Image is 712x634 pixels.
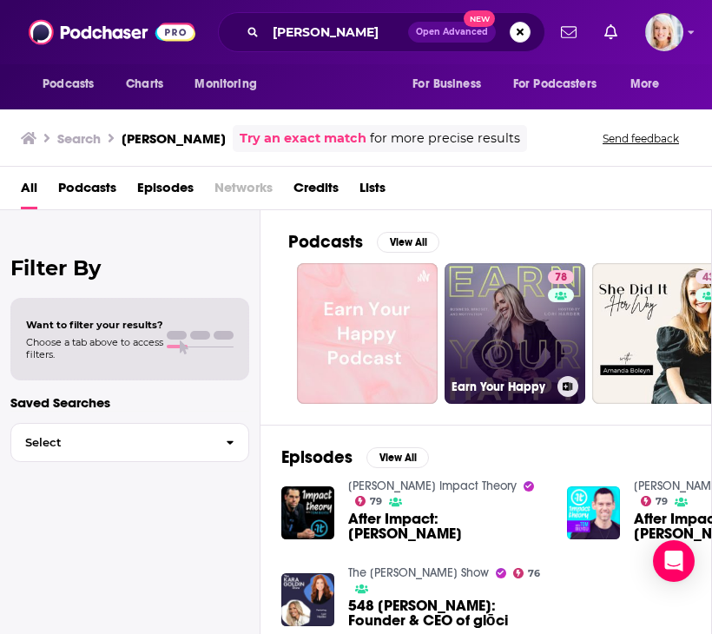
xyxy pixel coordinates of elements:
[370,129,520,149] span: for more precise results
[348,598,546,628] a: 548 Lori Harder: Founder & CEO of glōci
[645,13,683,51] img: User Profile
[355,496,383,506] a: 79
[555,269,567,287] span: 78
[240,129,366,149] a: Try an exact match
[645,13,683,51] button: Show profile menu
[293,174,339,209] a: Credits
[10,423,249,462] button: Select
[618,68,682,101] button: open menu
[567,486,620,539] img: After Impact: Lori Harder
[194,72,256,96] span: Monitoring
[10,255,249,281] h2: Filter By
[513,568,541,578] a: 76
[597,131,684,146] button: Send feedback
[29,16,195,49] img: Podchaser - Follow, Share and Rate Podcasts
[528,570,540,578] span: 76
[653,540,695,582] div: Open Intercom Messenger
[57,130,101,147] h3: Search
[21,174,37,209] a: All
[445,263,585,404] a: 78Earn Your Happy
[548,270,574,284] a: 78
[412,72,481,96] span: For Business
[452,380,550,394] h3: Earn Your Happy
[281,446,353,468] h2: Episodes
[43,72,94,96] span: Podcasts
[366,447,429,468] button: View All
[348,512,546,541] span: After Impact: [PERSON_NAME]
[408,22,496,43] button: Open AdvancedNew
[288,231,439,253] a: PodcastsView All
[266,18,408,46] input: Search podcasts, credits, & more...
[281,573,334,626] img: 548 Lori Harder: Founder & CEO of glōci
[502,68,622,101] button: open menu
[11,437,212,448] span: Select
[554,17,583,47] a: Show notifications dropdown
[348,565,489,580] a: The Kara Goldin Show
[348,512,546,541] a: After Impact: Lori Harder
[281,446,429,468] a: EpisodesView All
[359,174,386,209] a: Lists
[656,498,668,505] span: 79
[416,28,488,36] span: Open Advanced
[26,336,163,360] span: Choose a tab above to access filters.
[641,496,669,506] a: 79
[126,72,163,96] span: Charts
[400,68,503,101] button: open menu
[645,13,683,51] span: Logged in as ashtonrc
[348,598,546,628] span: 548 [PERSON_NAME]: Founder & CEO of glōci
[513,72,597,96] span: For Podcasters
[288,231,363,253] h2: Podcasts
[348,479,517,493] a: Tom Bilyeu's Impact Theory
[281,486,334,539] img: After Impact: Lori Harder
[122,130,226,147] h3: [PERSON_NAME]
[10,394,249,411] p: Saved Searches
[26,319,163,331] span: Want to filter your results?
[597,17,624,47] a: Show notifications dropdown
[115,68,174,101] a: Charts
[182,68,279,101] button: open menu
[137,174,194,209] a: Episodes
[630,72,660,96] span: More
[30,68,116,101] button: open menu
[58,174,116,209] a: Podcasts
[377,232,439,253] button: View All
[464,10,495,27] span: New
[218,12,545,52] div: Search podcasts, credits, & more...
[214,174,273,209] span: Networks
[370,498,382,505] span: 79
